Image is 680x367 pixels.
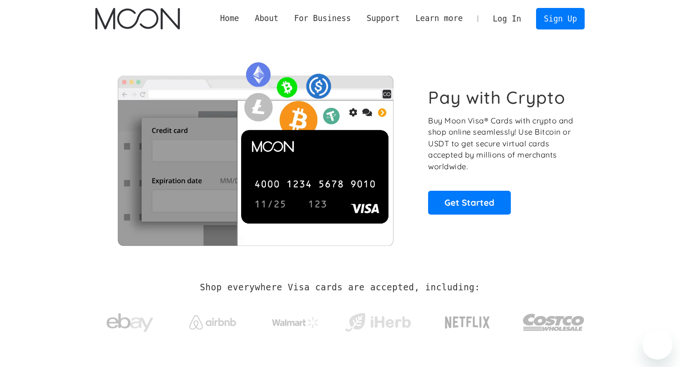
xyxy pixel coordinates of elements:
a: Walmart [260,308,330,333]
a: Airbnb [178,306,247,334]
h1: Pay with Crypto [428,87,565,108]
img: Netflix [444,311,491,334]
div: Learn more [408,13,471,24]
div: For Business [294,13,351,24]
a: Log In [485,8,529,29]
h2: Shop everywhere Visa cards are accepted, including: [200,282,480,293]
div: About [247,13,286,24]
img: Walmart [272,317,319,328]
iframe: Button to launch messaging window [643,330,673,360]
div: Learn more [415,13,463,24]
img: Costco [523,305,585,340]
div: Support [359,13,408,24]
a: Home [212,13,247,24]
div: About [255,13,279,24]
a: Netflix [426,302,509,339]
div: Support [366,13,400,24]
img: iHerb [343,310,413,335]
img: ebay [107,308,153,338]
img: Airbnb [189,315,236,330]
a: Get Started [428,191,511,214]
p: Buy Moon Visa® Cards with crypto and shop online seamlessly! Use Bitcoin or USDT to get secure vi... [428,115,574,173]
div: For Business [286,13,359,24]
img: Moon Logo [95,8,180,29]
a: Sign Up [536,8,585,29]
a: iHerb [343,301,413,339]
img: Moon Cards let you spend your crypto anywhere Visa is accepted. [95,56,415,245]
a: ebay [95,299,165,342]
a: Costco [523,295,585,345]
a: home [95,8,180,29]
